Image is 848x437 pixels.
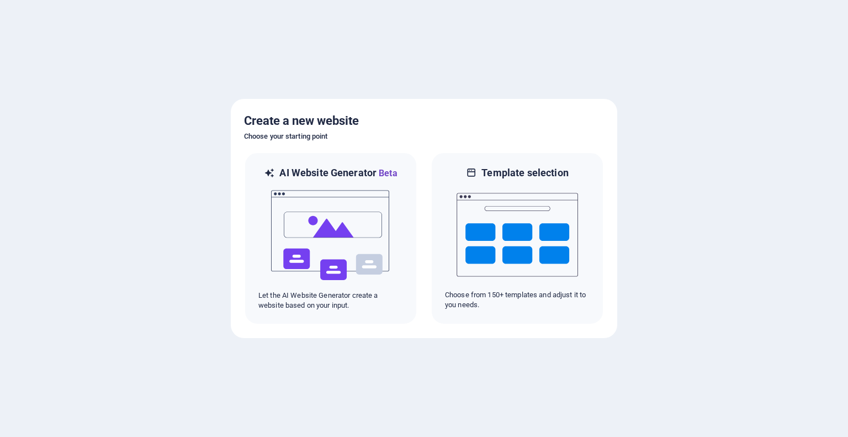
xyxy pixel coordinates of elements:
h5: Create a new website [244,112,604,130]
img: ai [270,180,391,291]
div: Template selectionChoose from 150+ templates and adjust it to you needs. [431,152,604,325]
div: AI Website GeneratorBetaaiLet the AI Website Generator create a website based on your input. [244,152,417,325]
h6: AI Website Generator [279,166,397,180]
h6: Template selection [481,166,568,180]
p: Choose from 150+ templates and adjust it to you needs. [445,290,590,310]
p: Let the AI Website Generator create a website based on your input. [258,291,403,310]
span: Beta [377,168,397,178]
h6: Choose your starting point [244,130,604,143]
